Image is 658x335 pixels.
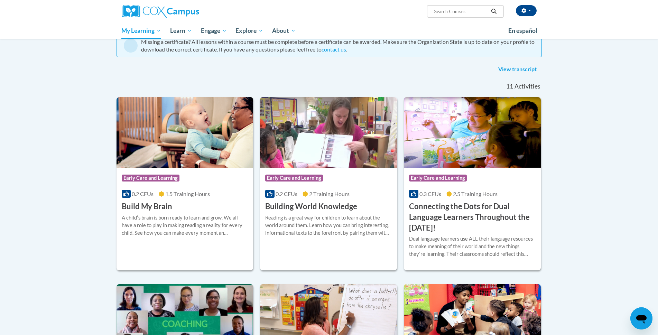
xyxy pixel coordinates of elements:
a: Course LogoEarly Care and Learning0.2 CEUs1.5 Training Hours Build My BrainA childʹs brain is bor... [117,97,253,270]
span: Learn [170,27,192,35]
span: Activities [515,83,540,90]
h3: Building World Knowledge [265,201,357,212]
img: Course Logo [260,97,397,168]
button: Search [489,7,499,16]
span: Early Care and Learning [409,175,467,182]
span: About [272,27,296,35]
span: Early Care and Learning [122,175,179,182]
span: 2.5 Training Hours [453,190,498,197]
a: Learn [166,23,196,39]
span: 1.5 Training Hours [165,190,210,197]
button: Account Settings [516,5,537,16]
span: Explore [235,27,263,35]
a: Course LogoEarly Care and Learning0.3 CEUs2.5 Training Hours Connecting the Dots for Dual Languag... [404,97,541,270]
div: Missing a certificate? All lessons within a course must be complete before a certificate can be a... [141,38,535,53]
a: contact us [322,46,346,53]
h3: Build My Brain [122,201,172,212]
div: Dual language learners use ALL their language resources to make meaning of their world and the ne... [409,235,536,258]
a: Cox Campus [122,5,253,18]
input: Search Courses [433,7,489,16]
img: Course Logo [117,97,253,168]
span: Early Care and Learning [265,175,323,182]
span: Engage [201,27,227,35]
span: 0.2 CEUs [132,190,154,197]
span: En español [508,27,537,34]
span: My Learning [121,27,161,35]
a: Course LogoEarly Care and Learning0.2 CEUs2 Training Hours Building World KnowledgeReading is a g... [260,97,397,270]
span: 2 Training Hours [309,190,350,197]
div: Reading is a great way for children to learn about the world around them. Learn how you can bring... [265,214,392,237]
span: 0.3 CEUs [419,190,441,197]
div: A childʹs brain is born ready to learn and grow. We all have a role to play in making reading a r... [122,214,248,237]
span: 0.2 CEUs [276,190,297,197]
a: View transcript [493,64,542,75]
a: En español [504,24,542,38]
img: Cox Campus [122,5,199,18]
img: Course Logo [404,97,541,168]
a: Explore [231,23,268,39]
a: My Learning [117,23,166,39]
div: Main menu [111,23,547,39]
span: 11 [506,83,513,90]
h3: Connecting the Dots for Dual Language Learners Throughout the [DATE]! [409,201,536,233]
iframe: Button to launch messaging window [630,307,652,329]
a: Engage [196,23,231,39]
a: About [268,23,300,39]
